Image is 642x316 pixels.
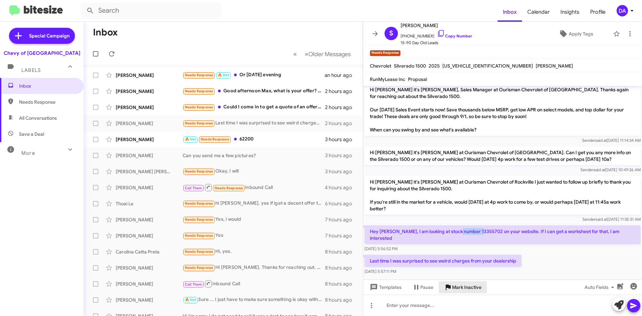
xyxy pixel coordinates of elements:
[364,246,398,251] span: [DATE] 5:56:52 PM
[582,217,641,222] span: Sender [DATE] 11:35:31 AM
[21,67,41,73] span: Labels
[116,88,183,95] div: [PERSON_NAME]
[185,201,213,206] span: Needs Response
[183,103,325,111] div: Could I come in to get a quote of an offer you all are wiling to do
[536,63,573,69] span: [PERSON_NAME]
[541,28,610,40] button: Apply Tags
[185,186,202,190] span: Call Them
[9,28,75,44] a: Special Campaign
[185,249,213,254] span: Needs Response
[569,28,593,40] span: Apply Tags
[452,281,481,293] span: Mark Inactive
[19,131,44,137] span: Save a Deal
[215,186,243,190] span: Needs Response
[19,83,76,89] span: Inbox
[498,2,522,22] a: Inbox
[439,281,487,293] button: Mark Inactive
[185,298,196,302] span: 🔥 Hot
[116,200,183,207] div: Thoai Le
[116,136,183,143] div: [PERSON_NAME]
[4,50,80,57] div: Chevy of [GEOGRAPHIC_DATA]
[370,50,401,56] small: Needs Response
[325,136,357,143] div: 3 hours ago
[401,39,472,46] span: 15-90 Day Old Leads
[183,168,325,175] div: Okay, I will
[185,217,213,222] span: Needs Response
[185,121,213,125] span: Needs Response
[325,232,357,239] div: 7 hours ago
[401,21,472,29] span: [PERSON_NAME]
[183,71,325,79] div: Or [DATE] evening
[611,5,635,16] button: DA
[364,269,396,274] span: [DATE] 5:57:11 PM
[183,135,325,143] div: 62200
[596,217,607,222] span: said at
[325,297,357,303] div: 8 hours ago
[305,50,308,58] span: »
[116,168,183,175] div: [PERSON_NAME] [PERSON_NAME]
[183,200,325,207] div: hi [PERSON_NAME], yes if iget a decent offer then you can have my x7
[116,232,183,239] div: [PERSON_NAME]
[81,3,221,19] input: Search
[555,2,585,22] a: Insights
[185,233,213,238] span: Needs Response
[579,281,622,293] button: Auto Fields
[116,216,183,223] div: [PERSON_NAME]
[183,296,325,304] div: Sure ... I just have to make sure something is okay with my other car and then I'll try and sell ...
[116,297,183,303] div: [PERSON_NAME]
[183,232,325,239] div: Yes
[325,168,357,175] div: 3 hours ago
[389,28,393,39] span: S
[325,200,357,207] div: 6 hours ago
[116,248,183,255] div: Carolina Catta Preta
[19,115,57,121] span: All Conversations
[183,280,325,288] div: Inbound Call
[201,137,229,141] span: Needs Response
[183,248,325,255] div: Hi, yes.
[595,138,607,143] span: said at
[364,225,641,244] p: Hey [PERSON_NAME], I am looking at stock number 13355702 on your website. If I can get a workshee...
[183,87,325,95] div: Good afternoon Max, what is your offer? Would you also help me with finding a used truck as a rep...
[116,104,183,111] div: [PERSON_NAME]
[183,119,325,127] div: Last time I was surprised to see weird charges from your dealership
[19,99,76,105] span: Needs Response
[442,63,533,69] span: [US_VEHICLE_IDENTIFICATION_NUMBER]
[584,281,617,293] span: Auto Fields
[93,27,118,38] h1: Inbox
[290,47,355,61] nav: Page navigation example
[325,104,357,111] div: 2 hours ago
[116,152,183,159] div: [PERSON_NAME]
[364,255,522,267] p: Last time I was surprised to see weird charges from your dealership
[185,73,213,77] span: Needs Response
[370,63,391,69] span: Chevrolet
[585,2,611,22] a: Profile
[363,281,407,293] button: Templates
[407,281,439,293] button: Pause
[522,2,555,22] a: Calendar
[408,76,427,82] span: Proposal
[301,47,355,61] button: Next
[183,264,325,272] div: Hi [PERSON_NAME]. Thanks for reaching out. I am looking for 40k
[364,84,641,136] p: Hi [PERSON_NAME] it's [PERSON_NAME], Sales Manager at Ourisman Chevrolet of [GEOGRAPHIC_DATA]. Th...
[183,183,325,192] div: Inbound Call
[21,150,35,156] span: More
[420,281,433,293] span: Pause
[185,89,213,93] span: Needs Response
[401,29,472,39] span: [PHONE_NUMBER]
[370,76,405,82] span: RunMyLease Inc
[116,265,183,271] div: [PERSON_NAME]
[325,216,357,223] div: 7 hours ago
[364,146,641,165] p: Hi [PERSON_NAME] it's [PERSON_NAME] at Ourisman Chevrolet of [GEOGRAPHIC_DATA]. Can I get you any...
[185,105,213,109] span: Needs Response
[594,167,605,172] span: said at
[325,265,357,271] div: 8 hours ago
[368,281,402,293] span: Templates
[364,176,641,215] p: Hi [PERSON_NAME] it's [PERSON_NAME] at Ourisman Chevrolet of Rockville I just wanted to follow up...
[325,248,357,255] div: 8 hours ago
[582,138,641,143] span: Sender [DATE] 11:14:34 AM
[29,32,70,39] span: Special Campaign
[116,281,183,287] div: [PERSON_NAME]
[580,167,641,172] span: Sender [DATE] 10:49:26 AM
[116,120,183,127] div: [PERSON_NAME]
